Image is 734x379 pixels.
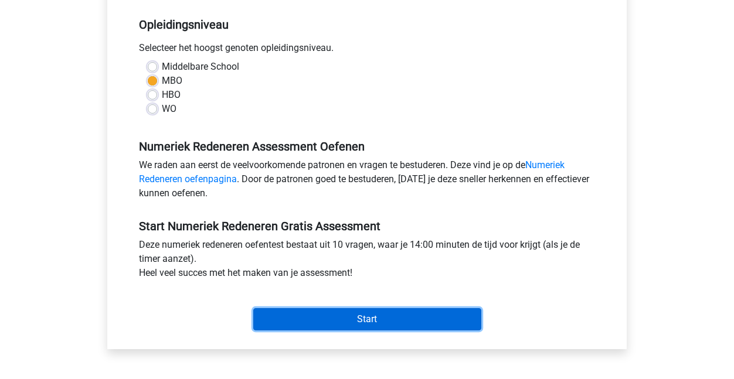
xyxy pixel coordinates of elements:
h5: Start Numeriek Redeneren Gratis Assessment [139,219,595,233]
div: We raden aan eerst de veelvoorkomende patronen en vragen te bestuderen. Deze vind je op de . Door... [130,158,604,205]
input: Start [253,308,481,330]
label: HBO [162,88,181,102]
label: Middelbare School [162,60,239,74]
label: WO [162,102,176,116]
div: Selecteer het hoogst genoten opleidingsniveau. [130,41,604,60]
h5: Numeriek Redeneren Assessment Oefenen [139,139,595,153]
h5: Opleidingsniveau [139,13,595,36]
div: Deze numeriek redeneren oefentest bestaat uit 10 vragen, waar je 14:00 minuten de tijd voor krijg... [130,238,604,285]
label: MBO [162,74,182,88]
